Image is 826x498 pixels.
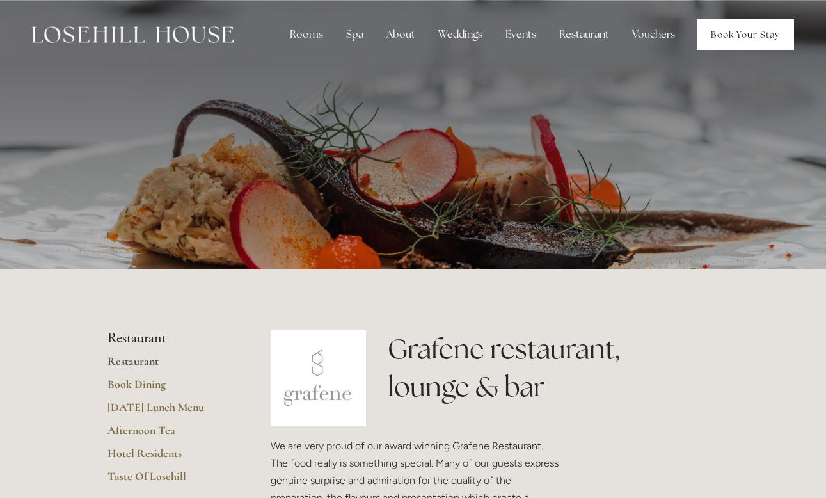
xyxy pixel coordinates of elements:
a: [DATE] Lunch Menu [107,400,230,423]
img: grafene.jpg [271,330,367,426]
li: Restaurant [107,330,230,347]
div: Restaurant [549,22,619,47]
div: Events [495,22,546,47]
a: Hotel Residents [107,446,230,469]
img: Losehill House [32,26,234,43]
a: Book Dining [107,377,230,400]
div: Rooms [280,22,333,47]
a: Taste Of Losehill [107,469,230,492]
a: Restaurant [107,354,230,377]
div: About [376,22,425,47]
a: Afternoon Tea [107,423,230,446]
div: Spa [336,22,374,47]
h1: Grafene restaurant, lounge & bar [388,330,719,406]
a: Book Your Stay [697,19,794,50]
a: Vouchers [622,22,685,47]
div: Weddings [428,22,493,47]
